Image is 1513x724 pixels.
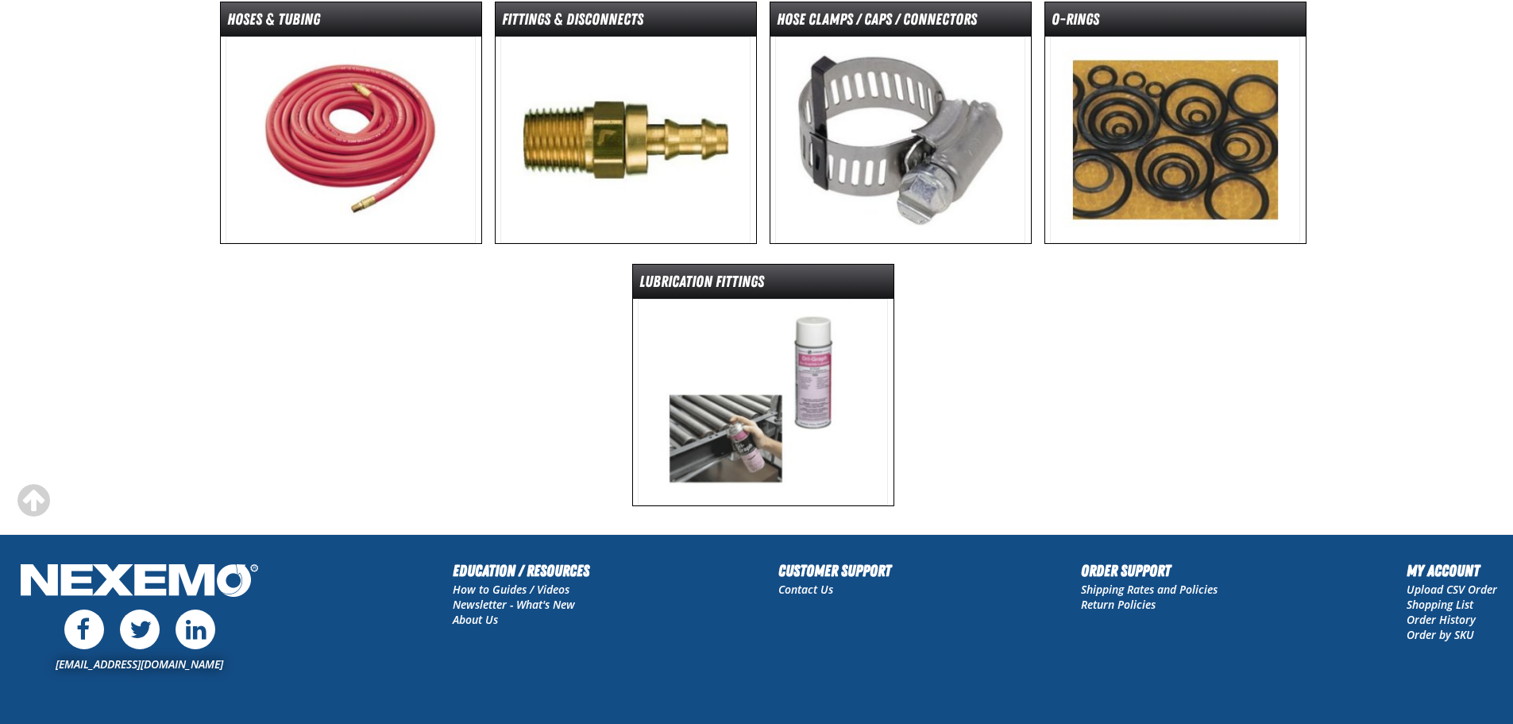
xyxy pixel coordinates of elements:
a: Upload CSV Order [1407,582,1497,597]
dt: O-Rings [1045,9,1306,37]
a: Contact Us [778,582,833,597]
a: About Us [453,612,498,627]
a: Shopping List [1407,597,1473,612]
a: How to Guides / Videos [453,582,569,597]
div: Scroll to the top [16,483,51,518]
dt: Fittings & Disconnects [496,9,756,37]
h2: My Account [1407,559,1497,583]
a: Lubrication Fittings [632,264,894,506]
dt: Hoses & Tubing [221,9,481,37]
img: Fittings & Disconnects [500,37,751,243]
a: O-Rings [1044,2,1307,244]
img: Hose Clamps / Caps / Connectors [775,37,1025,243]
a: Hoses & Tubing [220,2,482,244]
h2: Education / Resources [453,559,589,583]
a: Order by SKU [1407,627,1474,642]
a: Return Policies [1081,597,1156,612]
a: [EMAIL_ADDRESS][DOMAIN_NAME] [56,656,223,672]
img: Lubrication Fittings [638,299,888,505]
dt: Hose Clamps / Caps / Connectors [770,9,1031,37]
h2: Customer Support [778,559,891,583]
img: Hoses & Tubing [226,37,476,243]
a: Fittings & Disconnects [495,2,757,244]
h2: Order Support [1081,559,1218,583]
img: Nexemo Logo [16,559,263,606]
a: Shipping Rates and Policies [1081,582,1218,597]
a: Hose Clamps / Caps / Connectors [770,2,1032,244]
a: Newsletter - What's New [453,597,575,612]
dt: Lubrication Fittings [633,271,894,299]
img: O-Rings [1050,37,1300,243]
a: Order History [1407,612,1476,627]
